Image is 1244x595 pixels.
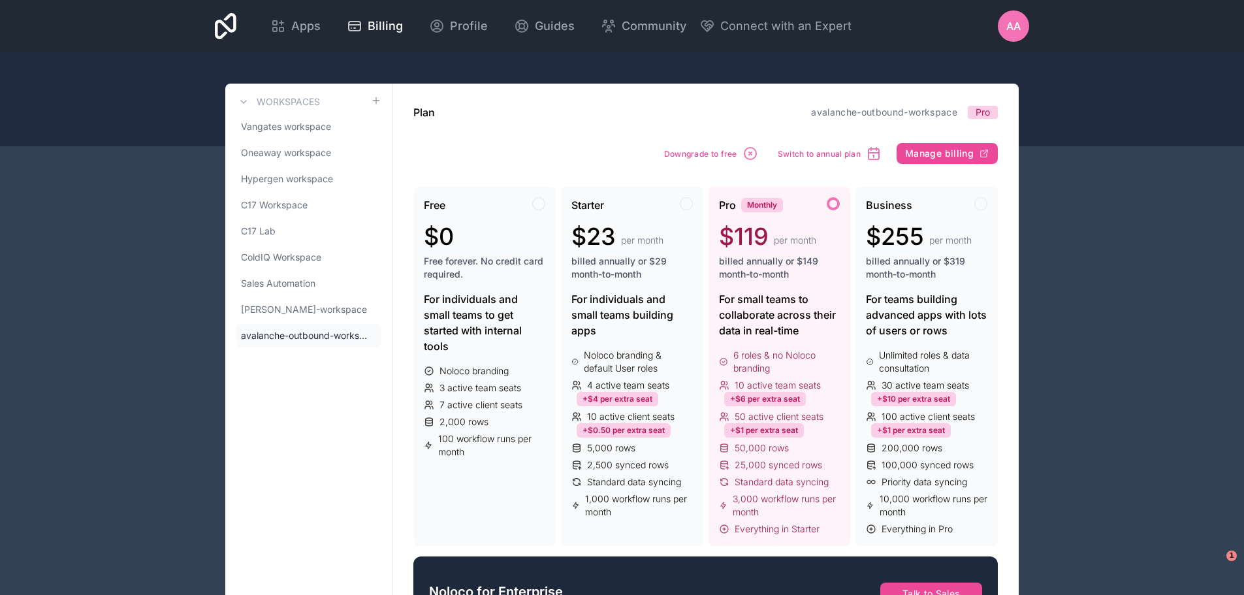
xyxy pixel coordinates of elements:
a: Workspaces [236,94,320,110]
div: For teams building advanced apps with lots of users or rows [866,291,987,338]
span: ColdIQ Workspace [241,251,321,264]
span: Connect with an Expert [720,17,852,35]
a: [PERSON_NAME]-workspace [236,298,381,321]
span: Standard data syncing [735,475,829,489]
span: 25,000 synced rows [735,458,822,472]
a: Oneaway workspace [236,141,381,165]
span: Profile [450,17,488,35]
span: 10 active client seats [587,410,675,423]
span: 1,000 workflow runs per month [585,492,693,519]
span: C17 Lab [241,225,276,238]
span: Billing [368,17,403,35]
div: For individuals and small teams building apps [571,291,693,338]
a: ColdIQ Workspace [236,246,381,269]
span: 10 active team seats [735,379,821,392]
span: billed annually or $319 month-to-month [866,255,987,281]
span: Sales Automation [241,277,315,290]
span: 50 active client seats [735,410,823,423]
button: Manage billing [897,143,998,164]
span: 3 active team seats [439,381,521,394]
span: $119 [719,223,769,249]
div: +$10 per extra seat [871,392,956,406]
a: Apps [260,12,331,40]
button: Connect with an Expert [699,17,852,35]
iframe: Intercom live chat [1200,551,1231,582]
span: 7 active client seats [439,398,522,411]
div: +$4 per extra seat [577,392,658,406]
a: avalanche-outbound-workspace [811,106,957,118]
h1: Plan [413,105,435,120]
span: per month [774,234,816,247]
div: For individuals and small teams to get started with internal tools [424,291,545,354]
span: Priority data syncing [882,475,967,489]
span: 2,000 rows [439,415,488,428]
span: billed annually or $29 month-to-month [571,255,693,281]
a: Vangates workspace [236,115,381,138]
a: Guides [503,12,585,40]
span: Hypergen workspace [241,172,333,185]
span: 100 workflow runs per month [438,432,545,458]
span: Manage billing [905,148,974,159]
span: 100,000 synced rows [882,458,974,472]
span: Vangates workspace [241,120,331,133]
button: Switch to annual plan [773,141,886,166]
span: 50,000 rows [735,442,789,455]
a: C17 Lab [236,219,381,243]
span: 3,000 workflow runs per month [733,492,840,519]
span: billed annually or $149 month-to-month [719,255,840,281]
span: 100 active client seats [882,410,975,423]
a: Profile [419,12,498,40]
a: C17 Workspace [236,193,381,217]
span: per month [621,234,663,247]
a: Community [590,12,697,40]
span: 30 active team seats [882,379,969,392]
span: Standard data syncing [587,475,681,489]
span: Community [622,17,686,35]
span: Apps [291,17,321,35]
span: per month [929,234,972,247]
button: Downgrade to free [660,141,763,166]
span: C17 Workspace [241,199,308,212]
span: Aa [1006,18,1021,34]
div: +$1 per extra seat [871,423,951,438]
span: Oneaway workspace [241,146,331,159]
span: $23 [571,223,616,249]
span: Noloco branding [439,364,509,378]
span: 6 roles & no Noloco branding [733,349,840,375]
span: Business [866,197,912,213]
a: Billing [336,12,413,40]
div: +$1 per extra seat [724,423,804,438]
div: For small teams to collaborate across their data in real-time [719,291,840,338]
span: 2,500 synced rows [587,458,669,472]
span: [PERSON_NAME]-workspace [241,303,367,316]
span: Noloco branding & default User roles [584,349,692,375]
span: Switch to annual plan [778,149,861,159]
span: $255 [866,223,924,249]
span: Guides [535,17,575,35]
span: Starter [571,197,604,213]
span: avalanche-outbound-workspace [241,329,371,342]
span: Pro [719,197,736,213]
span: Free forever. No credit card required. [424,255,545,281]
div: +$0.50 per extra seat [577,423,671,438]
h3: Workspaces [257,95,320,108]
span: 10,000 workflow runs per month [880,492,987,519]
span: 1 [1226,551,1237,561]
div: Monthly [741,198,783,212]
a: Hypergen workspace [236,167,381,191]
span: Everything in Pro [882,523,953,536]
span: Free [424,197,445,213]
span: 200,000 rows [882,442,942,455]
span: Pro [976,106,990,119]
span: Downgrade to free [664,149,737,159]
span: Everything in Starter [735,523,820,536]
a: avalanche-outbound-workspace [236,324,381,347]
span: $0 [424,223,454,249]
span: Unlimited roles & data consultation [879,349,987,375]
div: +$6 per extra seat [724,392,806,406]
span: 5,000 rows [587,442,635,455]
a: Sales Automation [236,272,381,295]
span: 4 active team seats [587,379,669,392]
